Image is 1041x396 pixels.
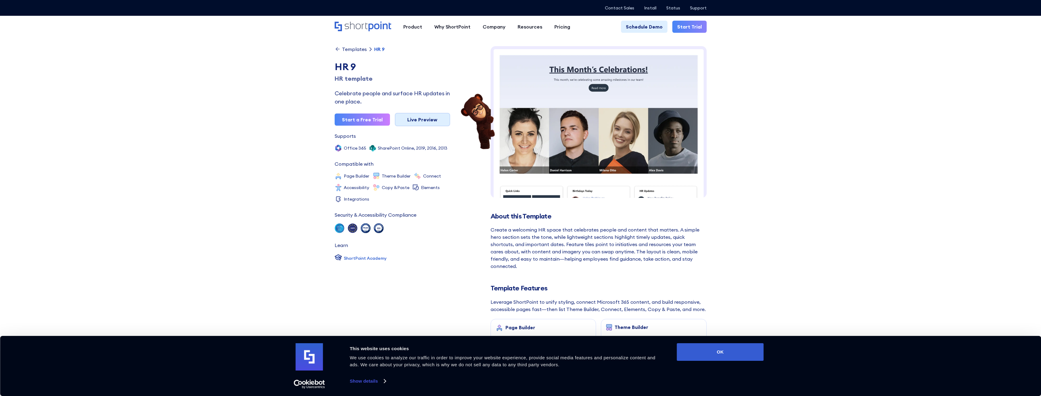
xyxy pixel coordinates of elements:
h2: Template Features [491,284,707,292]
div: Page Builder [344,174,369,178]
div: Leverage ShortPoint to unify styling, connect Microsoft 365 content, and build responsive, access... [491,298,707,313]
div: Learn [335,243,348,248]
img: soc 2 [335,223,344,233]
a: Start a Free Trial [335,113,390,126]
a: Why ShortPoint [428,21,477,33]
div: Elements [421,185,440,190]
div: Supports [335,134,356,138]
div: Pricing [554,23,570,30]
div: HR 9 [374,47,385,52]
a: Home [335,22,391,32]
div: Resources [518,23,542,30]
div: ShortPoint Academy [344,255,387,262]
a: Support [690,5,707,10]
h2: About this Template [491,212,707,220]
a: Schedule Demo [621,21,667,33]
div: This website uses cookies [350,345,663,352]
a: Company [477,21,512,33]
div: Theme Builder [382,174,411,178]
div: Integrations [344,197,369,201]
div: SharePoint Online, 2019, 2016, 2013 [378,146,447,150]
a: Contact Sales [605,5,634,10]
a: Live Preview [395,113,450,126]
div: Easily create pages using the visual builder—fast, simple, and no coding needed. [496,335,591,357]
div: Copy &Paste [382,185,409,190]
div: Page Builder [505,325,535,330]
div: Compatible with [335,161,374,166]
h1: HR template [335,74,450,83]
a: Usercentrics Cookiebot - opens in a new window [283,380,336,389]
div: Company [483,23,505,30]
div: Why ShortPoint [434,23,471,30]
a: Status [666,5,680,10]
span: We use cookies to analyze our traffic in order to improve your website experience, provide social... [350,355,656,367]
div: Connect [423,174,441,178]
button: OK [677,343,764,361]
img: logo [296,343,323,371]
div: Product [403,23,422,30]
div: Security & Accessibility Compliance [335,212,416,217]
a: Product [397,21,428,33]
div: Brand edits are effortless—modify styles and preview changes live before publishing. [606,334,701,356]
div: Celebrate people and surface HR updates in one place. [335,89,450,106]
div: Accessibility [344,185,369,190]
a: ShortPoint Academy [335,254,387,263]
div: Templates [342,47,367,52]
a: Show details [350,377,386,386]
a: Pricing [548,21,576,33]
a: Start Trial [672,21,707,33]
div: HR 9 [335,59,450,74]
a: Templates [335,46,367,52]
a: Install [644,5,657,10]
a: Resources [512,21,548,33]
iframe: Chat Widget [932,326,1041,396]
div: Create a welcoming HR space that celebrates people and content that matters. A simple hero sectio... [491,226,707,270]
div: Office 365 [344,146,366,150]
div: Theme Builder [615,324,648,330]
